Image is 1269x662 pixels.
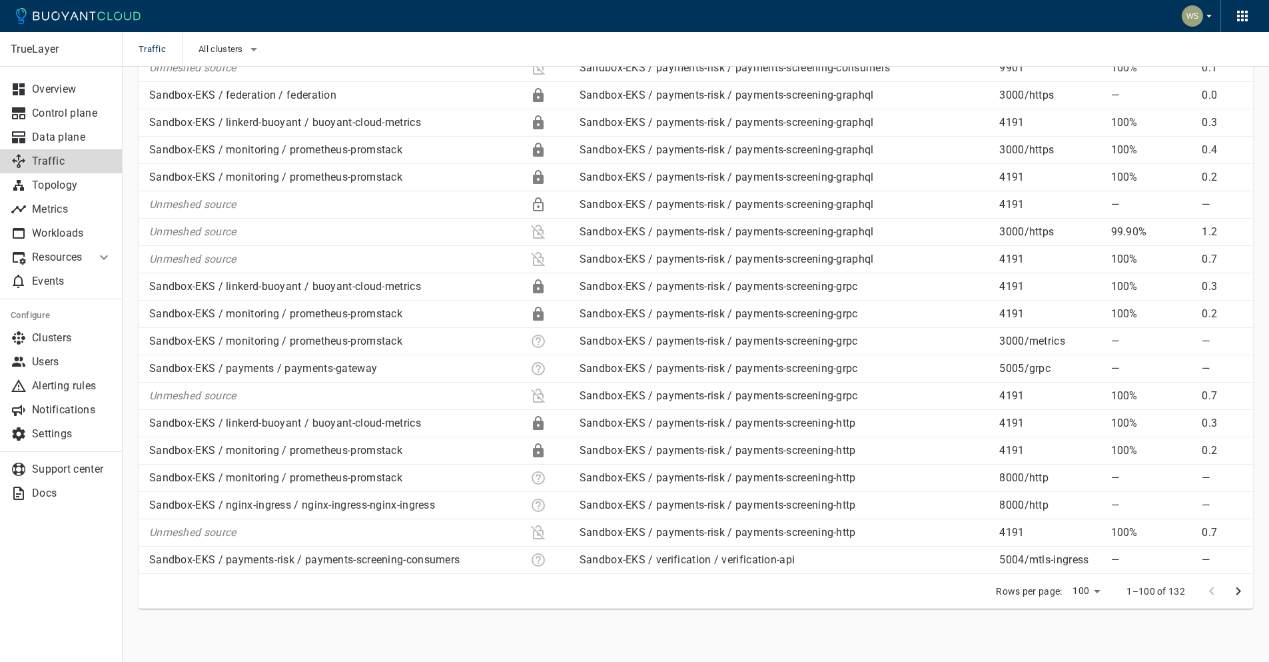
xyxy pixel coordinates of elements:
[999,89,1100,102] p: 3000 / https
[580,362,858,375] a: Sandbox-EKS / payments-risk / payments-screening-grpc
[530,361,546,377] div: Unknown
[999,499,1100,512] p: 8000 / http
[999,471,1100,485] p: 8000 / http
[1111,362,1192,375] p: —
[999,389,1100,403] p: 4191
[530,224,546,240] div: Plaintext
[149,471,402,484] a: Sandbox-EKS / monitoring / prometheus-promstack
[32,203,112,216] p: Metrics
[580,335,858,347] a: Sandbox-EKS / payments-risk / payments-screening-grpc
[1111,116,1192,129] p: 100%
[1202,198,1242,211] p: —
[1202,116,1242,129] p: 0.3
[1202,143,1242,157] p: 0.4
[32,355,112,369] p: Users
[580,444,856,457] a: Sandbox-EKS / payments-risk / payments-screening-http
[149,444,402,457] a: Sandbox-EKS / monitoring / prometheus-promstack
[149,417,421,429] a: Sandbox-EKS / linkerd-buoyant / buoyant-cloud-metrics
[1202,171,1242,184] p: 0.2
[149,499,435,511] a: Sandbox-EKS / nginx-ingress / nginx-ingress-nginx-ingress
[1202,335,1242,348] p: —
[32,155,112,168] p: Traffic
[1067,581,1105,601] div: 100
[199,44,246,55] span: All clusters
[149,116,421,129] a: Sandbox-EKS / linkerd-buoyant / buoyant-cloud-metrics
[530,251,546,267] div: Plaintext
[580,499,856,511] a: Sandbox-EKS / payments-risk / payments-screening-http
[11,43,111,56] p: TrueLayer
[1111,335,1192,348] p: —
[149,89,336,101] a: Sandbox-EKS / federation / federation
[1111,553,1192,567] p: —
[1111,253,1192,266] p: 100%
[580,389,858,402] a: Sandbox-EKS / payments-risk / payments-screening-grpc
[580,526,856,539] a: Sandbox-EKS / payments-risk / payments-screening-http
[149,526,520,539] p: Unmeshed source
[1202,253,1242,266] p: 0.7
[999,116,1100,129] p: 4191
[1111,171,1192,184] p: 100%
[996,585,1062,598] p: Rows per page:
[32,463,112,476] p: Support center
[999,444,1100,457] p: 4191
[999,553,1100,567] p: 5004 / mtls-ingress
[1111,499,1192,512] p: —
[580,307,858,320] a: Sandbox-EKS / payments-risk / payments-screening-grpc
[530,497,546,513] div: Unknown
[580,553,795,566] a: Sandbox-EKS / verification / verification-api
[580,417,856,429] a: Sandbox-EKS / payments-risk / payments-screening-http
[580,280,858,293] a: Sandbox-EKS / payments-risk / payments-screening-grpc
[1202,526,1242,539] p: 0.7
[999,61,1100,75] p: 9901
[1202,61,1242,75] p: 0.1
[580,225,874,238] a: Sandbox-EKS / payments-risk / payments-screening-graphql
[999,225,1100,239] p: 3000 / https
[149,225,520,239] p: Unmeshed source
[149,198,520,211] p: Unmeshed source
[1111,444,1192,457] p: 100%
[149,280,421,293] a: Sandbox-EKS / linkerd-buoyant / buoyant-cloud-metrics
[999,417,1100,430] p: 4191
[580,471,856,484] a: Sandbox-EKS / payments-risk / payments-screening-http
[149,362,377,375] a: Sandbox-EKS / payments / payments-gateway
[32,487,112,500] p: Docs
[1202,499,1242,512] p: —
[1111,225,1192,239] p: 99.90%
[32,331,112,345] p: Clusters
[580,61,890,74] a: Sandbox-EKS / payments-risk / payments-screening-consumers
[149,335,402,347] a: Sandbox-EKS / monitoring / prometheus-promstack
[32,379,112,393] p: Alerting rules
[32,251,85,264] p: Resources
[32,403,112,417] p: Notifications
[999,307,1100,321] p: 4191
[530,388,546,404] div: Plaintext
[149,61,520,75] p: Unmeshed source
[1126,585,1185,598] p: 1–100 of 132
[1182,5,1203,27] img: Weichung Shaw
[999,335,1100,348] p: 3000 / metrics
[1202,471,1242,485] p: —
[1202,362,1242,375] p: —
[580,143,874,156] a: Sandbox-EKS / payments-risk / payments-screening-graphql
[149,553,460,566] a: Sandbox-EKS / payments-risk / payments-screening-consumers
[1202,89,1242,102] p: 0.0
[580,116,874,129] a: Sandbox-EKS / payments-risk / payments-screening-graphql
[1202,417,1242,430] p: 0.3
[1111,471,1192,485] p: —
[999,526,1100,539] p: 4191
[199,39,262,59] button: All clusters
[530,60,546,76] div: Plaintext
[1111,417,1192,430] p: 100%
[149,389,520,403] p: Unmeshed source
[32,107,112,120] p: Control plane
[139,32,182,67] span: Traffic
[999,198,1100,211] p: 4191
[580,198,874,211] a: Sandbox-EKS / payments-risk / payments-screening-graphql
[530,552,546,568] div: Unknown
[1202,225,1242,239] p: 1.2
[1202,280,1242,293] p: 0.3
[530,525,546,541] div: Plaintext
[1111,389,1192,403] p: 100%
[32,83,112,96] p: Overview
[1111,61,1192,75] p: 100%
